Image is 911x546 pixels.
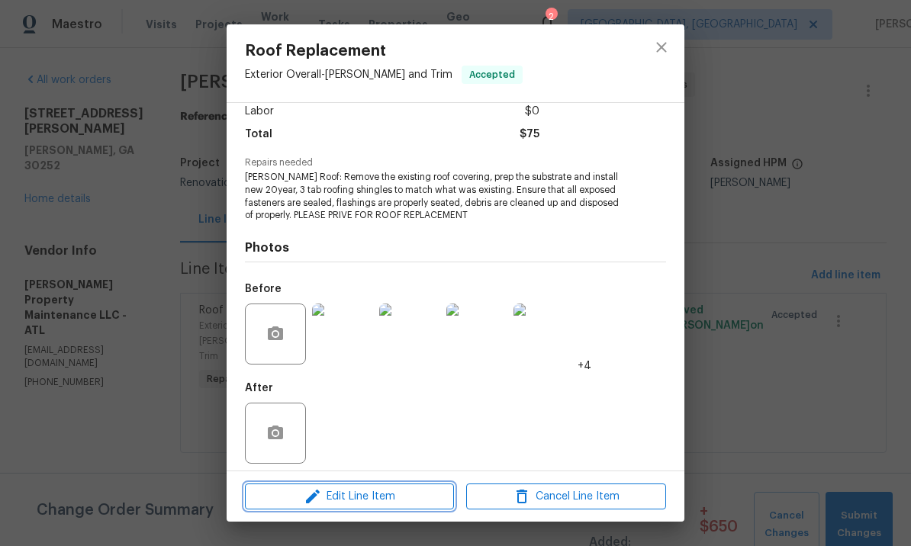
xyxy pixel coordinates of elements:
button: Cancel Line Item [466,483,666,510]
span: +4 [578,358,591,374]
button: Edit Line Item [245,483,454,510]
span: Repairs needed [245,158,666,168]
div: 2 [546,9,556,24]
span: [PERSON_NAME] Roof: Remove the existing roof covering, prep the substrate and install new 20year,... [245,171,624,222]
span: Cancel Line Item [471,487,662,506]
span: Labor [245,101,274,123]
span: $0 [525,101,539,123]
span: Exterior Overall - [PERSON_NAME] and Trim [245,69,452,80]
span: Roof Replacement [245,43,523,59]
h5: After [245,383,273,393]
span: Edit Line Item [249,487,449,506]
span: Accepted [463,67,521,82]
span: Total [245,124,272,146]
span: $75 [520,124,539,146]
h5: Before [245,284,282,294]
h4: Photos [245,240,666,255]
button: close [643,29,680,66]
